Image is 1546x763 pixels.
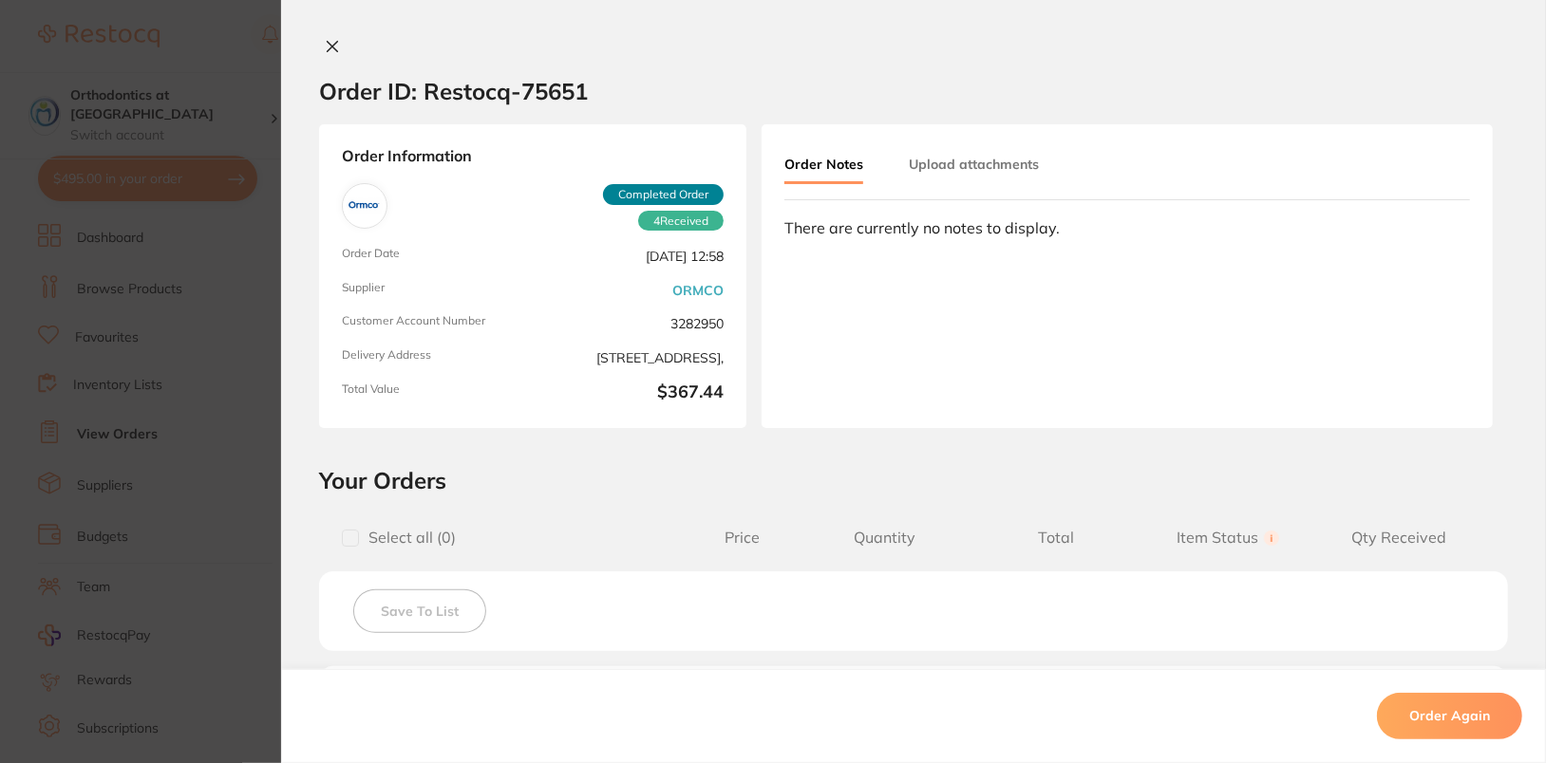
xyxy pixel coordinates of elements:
span: [DATE] 12:58 [540,247,724,266]
b: $367.44 [540,382,724,405]
img: ORMCO [347,188,383,224]
span: Qty Received [1313,529,1485,547]
span: Total Value [342,382,525,405]
div: There are currently no notes to display. [784,219,1470,236]
span: Supplier [342,281,525,300]
h2: Order ID: Restocq- 75651 [319,77,588,105]
span: [STREET_ADDRESS], [540,348,724,367]
button: Order Notes [784,147,863,184]
span: Select all ( 0 ) [359,529,456,547]
button: Save To List [353,589,486,633]
button: Upload attachments [909,147,1039,181]
strong: Order Information [342,147,724,168]
button: Order Again [1377,694,1522,739]
h2: Your Orders [319,466,1508,494]
span: Item Status [1142,529,1314,547]
span: 3282950 [540,314,724,333]
span: Order Date [342,247,525,266]
a: ORMCO [672,283,724,298]
span: Delivery Address [342,348,525,367]
span: Total [971,529,1142,547]
span: Completed Order [603,184,724,205]
span: Price [685,529,799,547]
span: Received [638,211,724,232]
span: Quantity [800,529,971,547]
span: Customer Account Number [342,314,525,333]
